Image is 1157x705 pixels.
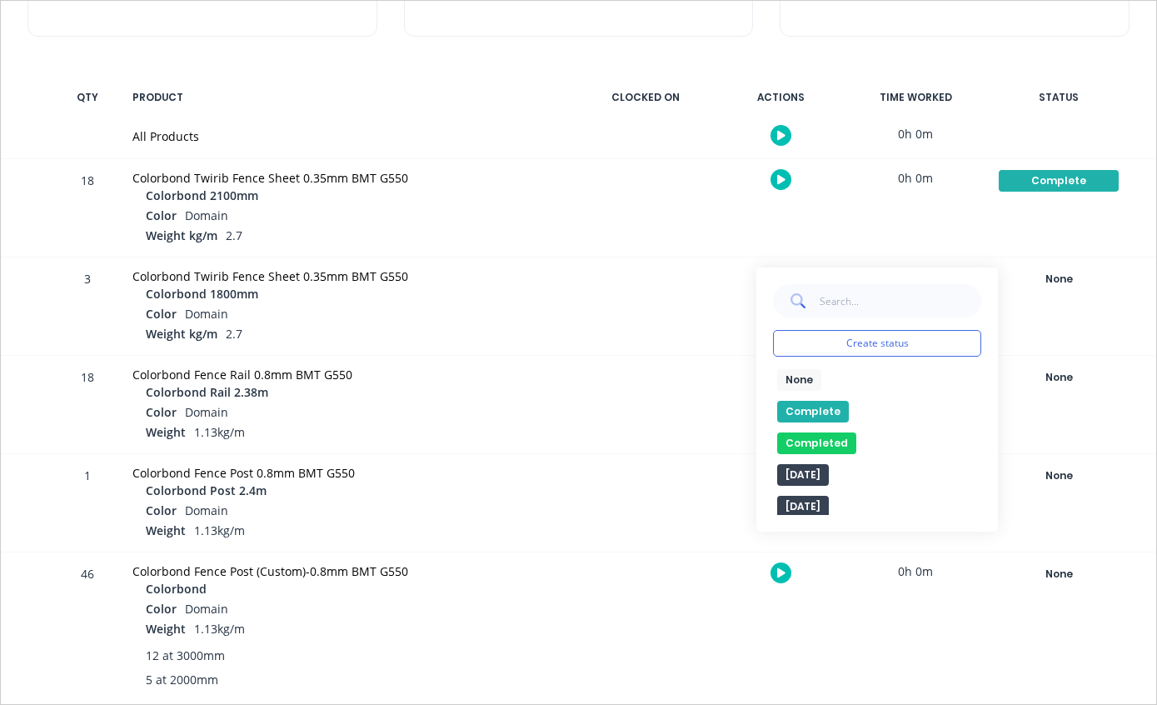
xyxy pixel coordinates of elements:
span: Colorbond Rail 2.38m [146,383,268,401]
span: Color [146,600,177,617]
div: CLOCKED ON [583,80,708,115]
button: Complete [777,401,849,422]
span: Colorbond [146,580,207,597]
div: 0h 0m [853,115,978,152]
span: Color [146,207,177,224]
span: Weight kg/m [146,227,217,244]
span: Color [146,305,177,322]
div: 3 [62,260,112,355]
span: Colorbond 1800mm [146,285,258,302]
span: Colorbond Post 2.4m [146,482,267,499]
span: Color [146,502,177,519]
span: Colorbond 2100mm [146,187,258,204]
div: Complete [999,170,1119,192]
div: 18 [62,358,112,453]
button: [DATE] [777,464,829,486]
div: 18 [62,162,112,257]
span: Weight [146,423,186,441]
div: Colorbond Fence Post (Custom)-0.8mm BMT G550 [132,562,563,580]
div: PRODUCT [122,80,573,115]
button: Complete [998,169,1120,192]
div: All Products [132,127,563,145]
div: 0h 0m [853,159,978,197]
span: Domain [185,207,228,223]
button: None [998,562,1120,586]
div: Colorbond Fence Rail 0.8mm BMT G550 [132,366,563,383]
span: Weight [146,522,186,539]
span: 1.13kg/m [194,621,245,637]
button: None [998,267,1120,291]
span: Domain [185,601,228,617]
span: 1.13kg/m [194,522,245,538]
div: None [999,465,1119,487]
button: Completed [777,432,856,454]
span: 2.7 [226,326,242,342]
div: STATUS [988,80,1130,115]
div: 46 [62,555,112,705]
div: 1 [62,457,112,552]
div: 0h 0m [853,552,978,590]
span: Color [146,403,177,421]
button: None [998,464,1120,487]
div: ACTIONS [718,80,843,115]
div: 0h 0m [853,257,978,295]
span: 5 at 2000mm [146,671,218,688]
div: Colorbond Twirib Fence Sheet 0.35mm BMT G550 [132,267,563,285]
button: None [998,366,1120,389]
input: Search... [819,284,981,317]
span: Weight [146,620,186,637]
span: Domain [185,306,228,322]
div: None [999,367,1119,388]
button: None [777,369,821,391]
button: Create status [773,330,981,357]
div: TIME WORKED [853,80,978,115]
span: 1.13kg/m [194,424,245,440]
span: Weight kg/m [146,325,217,342]
span: 2.7 [226,227,242,243]
div: Colorbond Fence Post 0.8mm BMT G550 [132,464,563,482]
div: None [999,563,1119,585]
div: Colorbond Twirib Fence Sheet 0.35mm BMT G550 [132,169,563,187]
button: [DATE] [777,496,829,517]
span: 12 at 3000mm [146,647,225,664]
span: Domain [185,404,228,420]
div: None [999,268,1119,290]
div: QTY [62,80,112,115]
span: Domain [185,502,228,518]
